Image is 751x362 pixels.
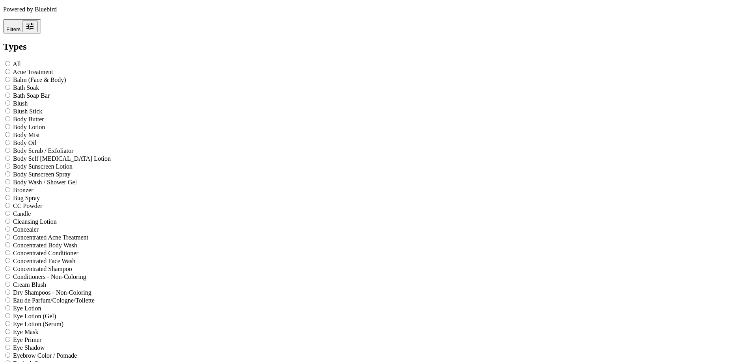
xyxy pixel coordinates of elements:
input: Concealer [5,226,10,232]
input: Concentrated Shampoo [5,266,10,271]
span: Body Butter [13,116,44,123]
input: Candle [5,211,10,216]
span: Body Scrub / Exfoliator [13,147,73,154]
span: Bath Soak [13,84,39,91]
input: Blush [5,100,10,106]
span: Concentrated Acne Treatment [13,234,88,241]
input: Acne Treatment [5,69,10,74]
span: Eye Mask [13,329,38,335]
input: Bronzer [5,187,10,192]
span: All [13,61,20,67]
span: Blush [13,100,28,107]
span: Concentrated Body Wash [13,242,77,249]
span: Bath Soap Bar [13,92,50,99]
input: Eye Lotion (Gel) [5,313,10,318]
input: Body Self [MEDICAL_DATA] Lotion [5,156,10,161]
input: Dry Shampoos - Non-Coloring [5,290,10,295]
span: Body Lotion [13,124,45,130]
input: Body Sunscreen Spray [5,171,10,176]
span: Candle [13,210,31,217]
span: Filters [6,26,22,32]
input: CC Powder [5,203,10,208]
span: Concentrated Conditioner [13,250,78,256]
span: Conditioners - Non-Coloring [13,273,86,280]
input: Cleansing Lotion [5,219,10,224]
span: Eyebrow Color / Pomade [13,352,77,359]
span: Cleansing Lotion [13,218,57,225]
span: Concentrated Face Wash [13,258,75,264]
input: Concentrated Conditioner [5,250,10,255]
input: Eye Primer [5,337,10,342]
span: Balm (Face & Body) [13,76,66,83]
span: Dry Shampoos - Non-Coloring [13,289,91,296]
span: Eye Shadow [13,344,45,351]
button: Filters tune [3,19,41,33]
button: tune [22,20,38,32]
input: Bath Soap Bar [5,93,10,98]
input: Balm (Face & Body) [5,77,10,82]
span: Concentrated Shampoo [13,265,72,272]
input: Body Sunscreen Lotion [5,163,10,169]
input: Body Scrub / Exfoliator [5,148,10,153]
span: Cream Blush [13,281,46,288]
input: Eye Mask [5,329,10,334]
span: Eye Lotion (Gel) [13,313,56,319]
span: Concealer [13,226,39,233]
input: Body Lotion [5,124,10,129]
input: Bug Spray [5,195,10,200]
input: Bath Soak [5,85,10,90]
p: Powered by Bluebird [3,6,748,13]
input: All [5,61,10,66]
span: CC Powder [13,202,42,209]
span: Bronzer [13,187,34,193]
input: Eye Lotion [5,305,10,310]
input: Body Mist [5,132,10,137]
span: Eye Primer [13,336,41,343]
span: Eye Lotion (Serum) [13,321,63,327]
span: Body Oil [13,139,36,146]
input: Eye Shadow [5,345,10,350]
input: Body Wash / Shower Gel [5,179,10,184]
input: Body Butter [5,116,10,121]
input: Body Oil [5,140,10,145]
span: Bug Spray [13,195,40,201]
span: Eau de Parfum/Cologne/Toilette [13,297,95,304]
span: Body Sunscreen Lotion [13,163,73,170]
span: Body Sunscreen Spray [13,171,71,178]
input: Blush Stick [5,108,10,113]
span: Body Mist [13,132,40,138]
input: Eyebrow Color / Pomade [5,353,10,358]
input: Cream Blush [5,282,10,287]
input: Eau de Parfum/Cologne/Toilette [5,297,10,303]
span: Body Wash / Shower Gel [13,179,77,186]
input: Concentrated Acne Treatment [5,234,10,239]
span: Acne Treatment [13,69,53,75]
span: Blush Stick [13,108,42,115]
span: Eye Lotion [13,305,41,312]
input: Eye Lotion (Serum) [5,321,10,326]
input: Concentrated Body Wash [5,242,10,247]
input: Conditioners - Non-Coloring [5,274,10,279]
input: Concentrated Face Wash [5,258,10,263]
h2: Types [3,41,748,52]
span: Body Self [MEDICAL_DATA] Lotion [13,155,111,162]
